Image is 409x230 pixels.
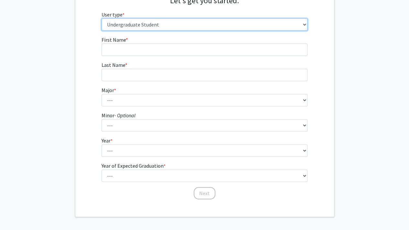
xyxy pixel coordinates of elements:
[114,112,135,119] i: - Optional
[194,187,215,199] button: Next
[102,86,116,94] label: Major
[102,137,113,144] label: Year
[5,201,27,225] iframe: Chat
[102,162,166,170] label: Year of Expected Graduation
[102,62,125,68] span: Last Name
[102,37,126,43] span: First Name
[102,11,124,18] label: User type
[102,111,135,119] label: Minor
